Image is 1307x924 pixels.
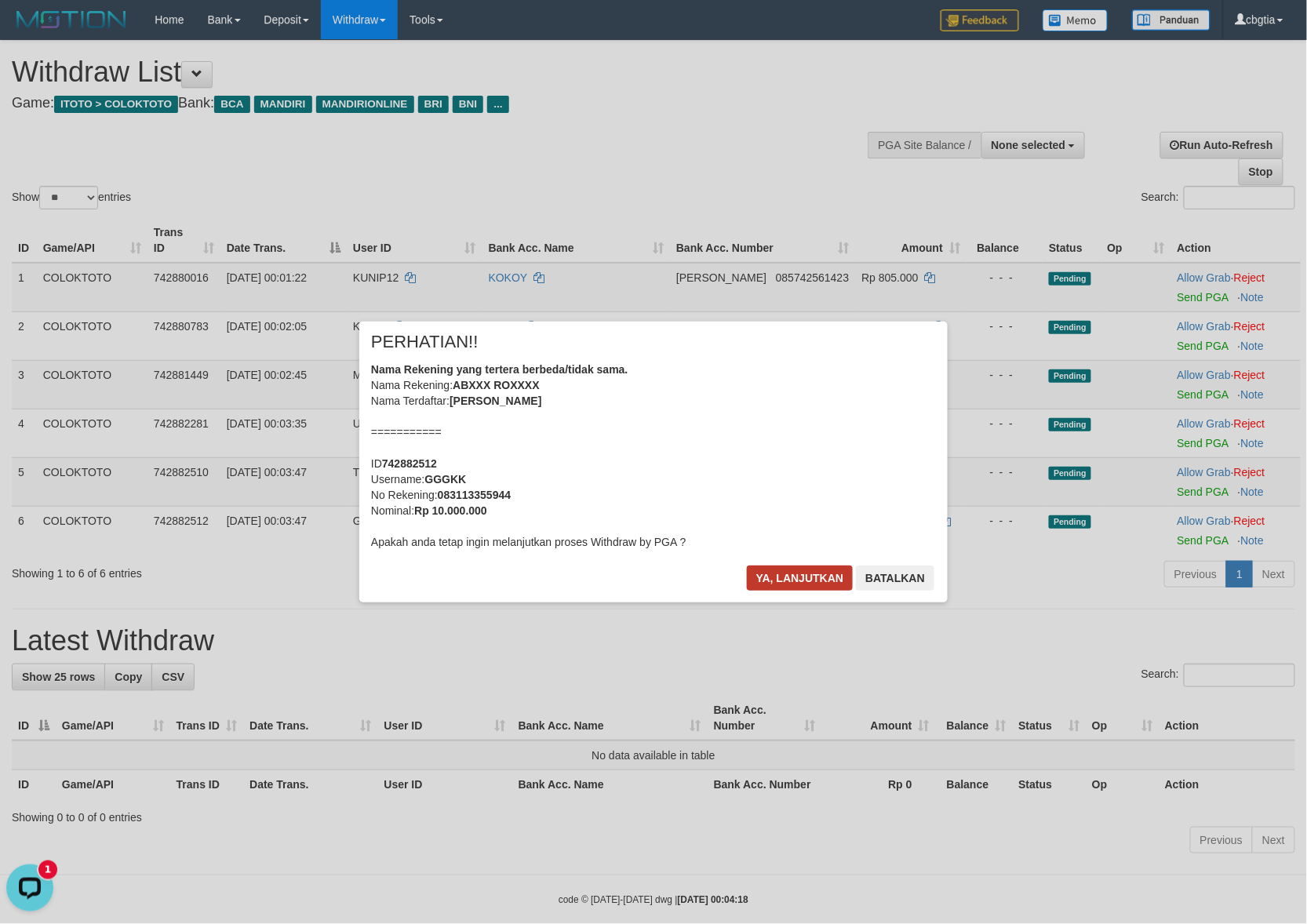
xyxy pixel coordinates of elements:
[371,362,936,550] div: Nama Rekening: Nama Terdaftar: =========== ID Username: No Rekening: Nominal: Apakah anda tetap i...
[453,379,539,391] b: ABXXX ROXXXX
[438,489,511,501] b: 083113355944
[450,395,541,407] b: [PERSON_NAME]
[382,457,437,470] b: 742882512
[424,473,466,486] b: GGGKK
[6,6,53,53] button: Open LiveChat chat widget
[38,2,57,21] div: New messages notification
[747,566,854,591] button: Ya, lanjutkan
[856,566,934,591] button: Batalkan
[371,363,628,376] b: Nama Rekening yang tertera berbeda/tidak sama.
[371,334,479,350] span: PERHATIAN!!
[414,504,487,517] b: Rp 10.000.000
